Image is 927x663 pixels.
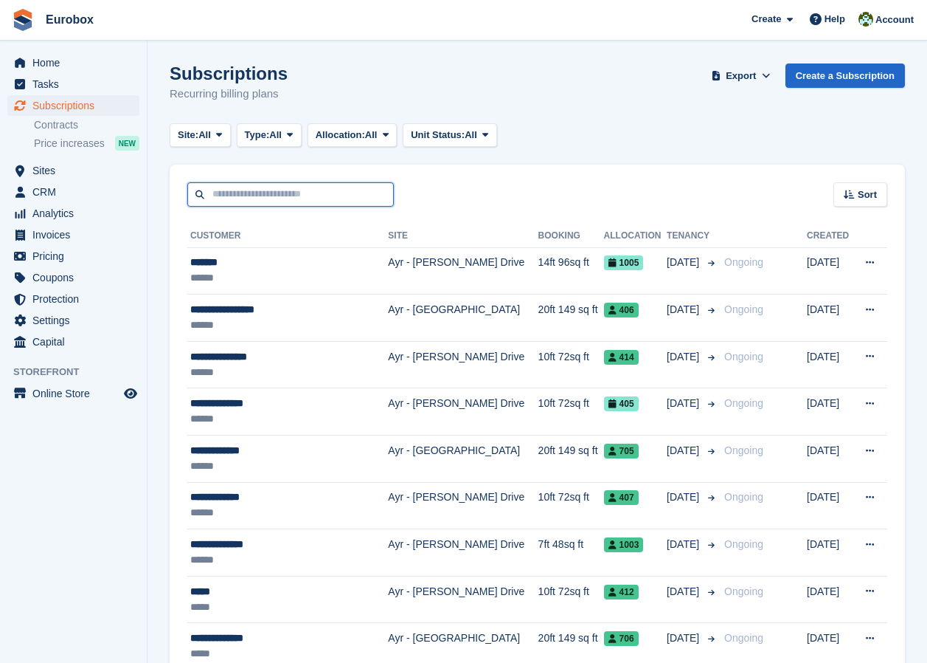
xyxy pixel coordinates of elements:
a: menu [7,267,139,288]
span: Subscriptions [32,95,121,116]
span: Ongoing [724,351,763,363]
span: Ongoing [724,256,763,268]
td: [DATE] [807,341,853,388]
button: Allocation: All [308,123,397,148]
span: Capital [32,331,121,352]
a: Eurobox [40,7,100,32]
span: [DATE] [667,584,702,600]
span: All [365,128,378,142]
span: Protection [32,289,121,309]
a: menu [7,289,139,309]
td: [DATE] [807,482,853,529]
td: [DATE] [807,529,853,577]
a: menu [7,246,139,267]
img: stora-icon-8386f47178a22dfd0bd8f6a31ec36ba5ce8667c1dd55bd0f319d3a0aa187defe.svg [12,9,34,31]
span: Sort [858,188,877,202]
a: menu [7,383,139,404]
span: Price increases [34,137,105,151]
button: Type: All [237,123,302,148]
span: Coupons [32,267,121,288]
span: Ongoing [724,303,763,315]
a: menu [7,52,139,73]
td: [DATE] [807,295,853,342]
td: 10ft 72sq ft [538,388,604,436]
span: Pricing [32,246,121,267]
td: Ayr - [PERSON_NAME] Drive [388,529,538,577]
td: 20ft 149 sq ft [538,295,604,342]
span: 412 [604,585,639,600]
span: [DATE] [667,302,702,317]
td: Ayr - [PERSON_NAME] Drive [388,576,538,623]
span: Export [726,69,756,83]
span: Ongoing [724,397,763,409]
span: Home [32,52,121,73]
a: menu [7,203,139,224]
span: 1005 [604,255,644,270]
span: Create [751,12,781,27]
td: Ayr - [GEOGRAPHIC_DATA] [388,436,538,483]
span: Account [875,13,914,27]
th: Created [807,224,853,248]
button: Site: All [170,123,231,148]
span: Unit Status: [411,128,465,142]
span: Site: [178,128,198,142]
span: Type: [245,128,270,142]
span: Storefront [13,365,147,379]
span: [DATE] [667,349,702,365]
a: menu [7,331,139,352]
span: 407 [604,490,639,505]
span: CRM [32,182,121,202]
a: Price increases NEW [34,135,139,151]
span: 705 [604,444,639,458]
span: Allocation: [316,128,365,142]
td: 10ft 72sq ft [538,341,604,388]
p: Recurring billing plans [170,86,288,103]
span: [DATE] [667,489,702,505]
td: [DATE] [807,576,853,623]
span: 706 [604,631,639,646]
span: All [198,128,211,142]
a: Create a Subscription [785,63,905,88]
span: [DATE] [667,443,702,458]
span: Settings [32,310,121,331]
span: 406 [604,303,639,317]
span: 405 [604,396,639,411]
span: [DATE] [667,255,702,270]
a: menu [7,74,139,95]
td: 10ft 72sq ft [538,576,604,623]
td: 7ft 48sq ft [538,529,604,577]
span: [DATE] [667,396,702,411]
span: Ongoing [724,444,763,456]
a: menu [7,160,139,181]
a: menu [7,310,139,331]
a: Preview store [122,385,139,402]
span: Ongoing [724,585,763,597]
span: Invoices [32,224,121,245]
span: Analytics [32,203,121,224]
span: Sites [32,160,121,181]
h1: Subscriptions [170,63,288,83]
span: All [465,128,477,142]
td: Ayr - [PERSON_NAME] Drive [388,341,538,388]
span: Online Store [32,383,121,404]
td: [DATE] [807,388,853,436]
th: Booking [538,224,604,248]
th: Customer [187,224,388,248]
td: Ayr - [PERSON_NAME] Drive [388,247,538,295]
a: Contracts [34,118,139,132]
td: 14ft 96sq ft [538,247,604,295]
th: Allocation [604,224,667,248]
span: Ongoing [724,538,763,550]
button: Unit Status: All [403,123,496,148]
th: Site [388,224,538,248]
span: Ongoing [724,632,763,644]
span: All [269,128,282,142]
img: Lorna Russell [858,12,873,27]
td: Ayr - [PERSON_NAME] Drive [388,388,538,436]
span: 414 [604,350,639,365]
a: menu [7,182,139,202]
td: [DATE] [807,247,853,295]
span: Tasks [32,74,121,95]
button: Export [709,63,774,88]
td: 20ft 149 sq ft [538,436,604,483]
